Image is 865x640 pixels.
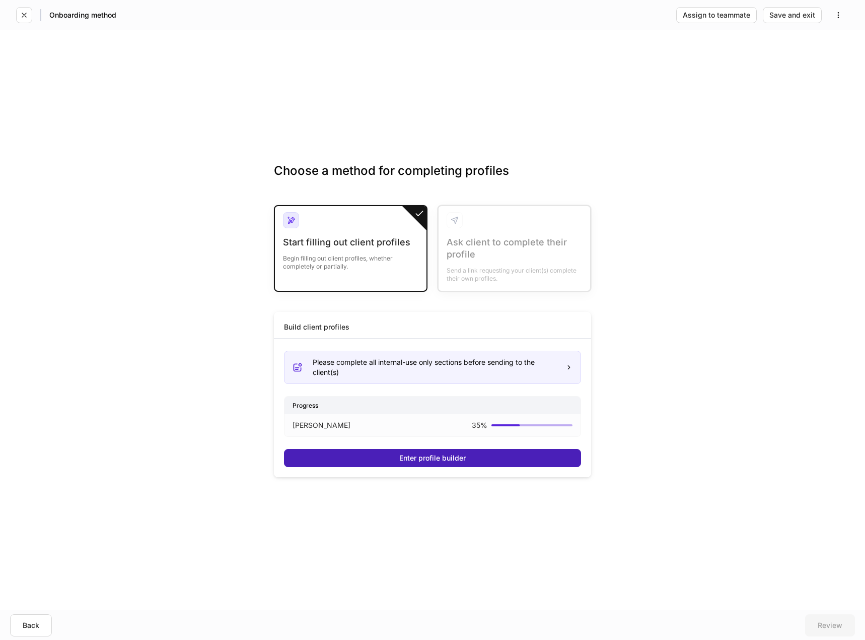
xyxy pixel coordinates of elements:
[763,7,822,23] button: Save and exit
[23,622,39,629] div: Back
[283,248,418,271] div: Begin filling out client profiles, whether completely or partially.
[49,10,116,20] h5: Onboarding method
[313,357,557,377] div: Please complete all internal-use only sections before sending to the client(s)
[399,455,466,462] div: Enter profile builder
[274,163,591,195] h3: Choose a method for completing profiles
[284,449,581,467] button: Enter profile builder
[683,12,750,19] div: Assign to teammate
[293,420,350,430] p: [PERSON_NAME]
[769,12,815,19] div: Save and exit
[10,614,52,636] button: Back
[284,397,581,414] div: Progress
[284,322,349,332] div: Build client profiles
[283,236,418,248] div: Start filling out client profiles
[676,7,757,23] button: Assign to teammate
[472,420,487,430] p: 35 %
